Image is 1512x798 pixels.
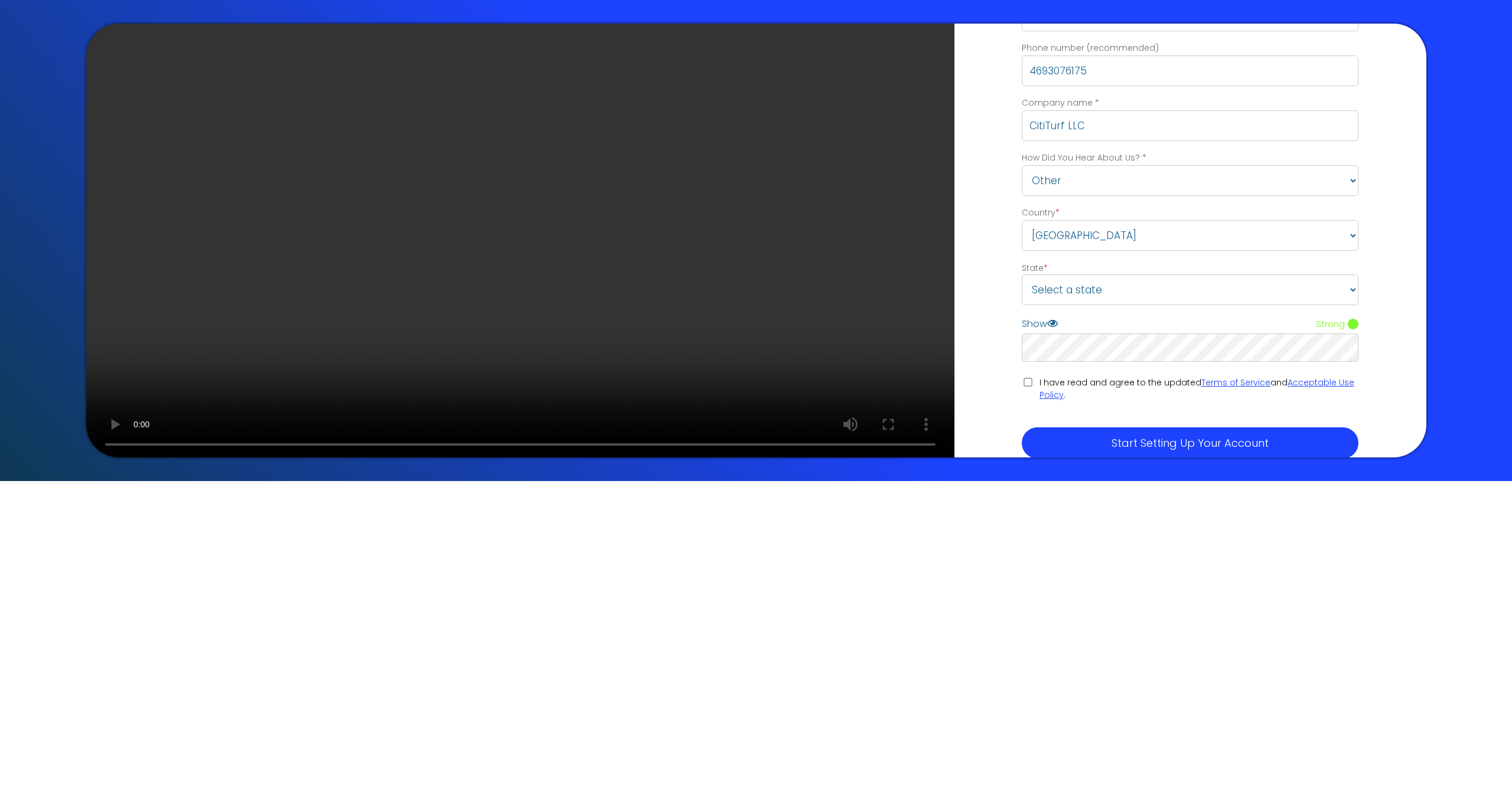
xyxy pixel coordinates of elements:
label: Phone number (recommended) [1022,42,1358,55]
label: Company name * [1022,97,1358,110]
p: How Did You Hear About Us? * [1022,152,1358,165]
a: Acceptable Use Policy [1039,377,1354,401]
label: Country [1022,207,1358,220]
p: Start Setting Up Your Account [1028,435,1353,451]
p: Show [1022,316,1058,331]
button: Start Setting Up Your Account [1022,427,1358,459]
a: Terms of Service [1201,377,1270,388]
label: I have read and agree to the updated and . [1039,377,1358,401]
label: State [1022,262,1048,275]
p: Strong [1316,317,1345,331]
input: Phone Number [1022,55,1358,86]
input: Company Name [1022,110,1358,141]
